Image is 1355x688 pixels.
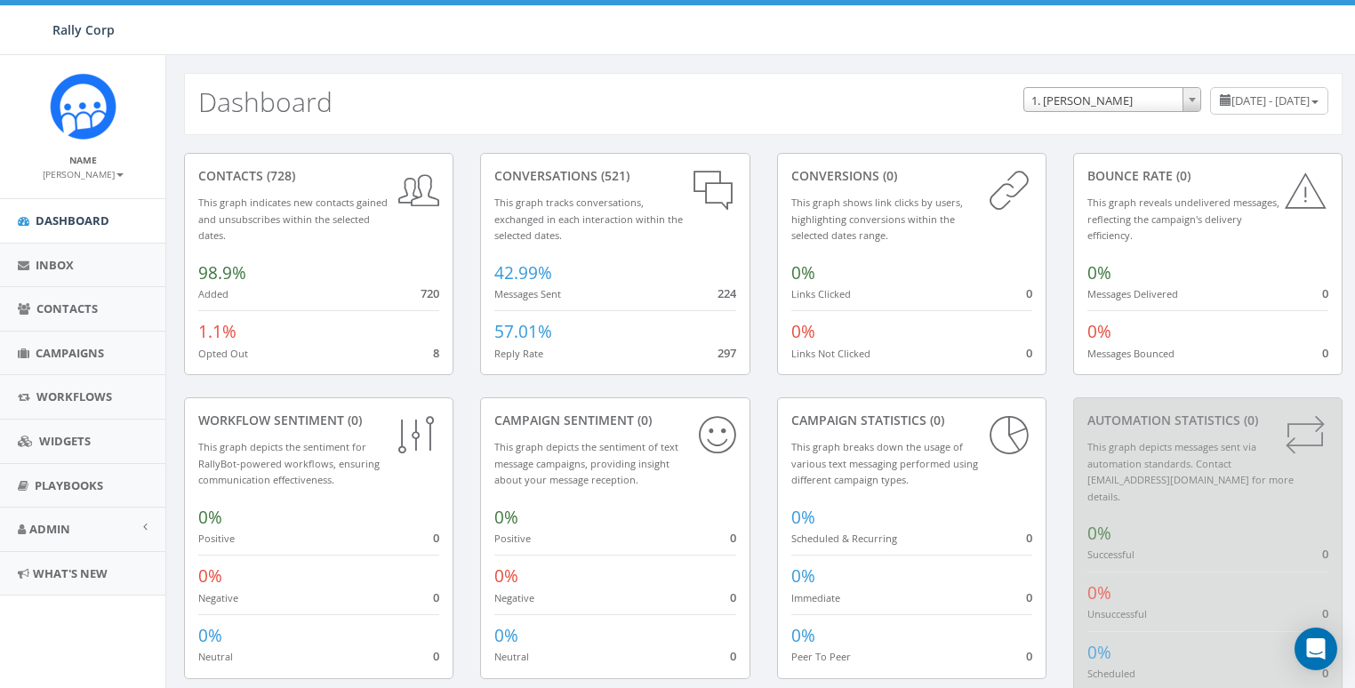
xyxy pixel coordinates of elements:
[791,287,851,300] small: Links Clicked
[718,285,736,301] span: 224
[36,345,104,361] span: Campaigns
[494,261,552,284] span: 42.99%
[1087,581,1111,604] span: 0%
[494,440,678,486] small: This graph depicts the sentiment of text message campaigns, providing insight about your message ...
[1087,167,1328,185] div: Bounce Rate
[1231,92,1310,108] span: [DATE] - [DATE]
[791,532,897,545] small: Scheduled & Recurring
[69,154,97,166] small: Name
[433,589,439,605] span: 0
[791,412,1032,429] div: Campaign Statistics
[43,165,124,181] a: [PERSON_NAME]
[494,412,735,429] div: Campaign Sentiment
[730,589,736,605] span: 0
[494,650,529,663] small: Neutral
[33,565,108,581] span: What's New
[198,347,248,360] small: Opted Out
[791,320,815,343] span: 0%
[1173,167,1191,184] span: (0)
[433,648,439,664] span: 0
[36,212,109,228] span: Dashboard
[494,287,561,300] small: Messages Sent
[35,477,103,493] span: Playbooks
[634,412,652,428] span: (0)
[433,530,439,546] span: 0
[198,412,439,429] div: Workflow Sentiment
[1087,412,1328,429] div: Automation Statistics
[1087,347,1175,360] small: Messages Bounced
[791,196,963,242] small: This graph shows link clicks by users, highlighting conversions within the selected dates range.
[1295,628,1337,670] div: Open Intercom Messenger
[1322,605,1328,621] span: 0
[39,433,91,449] span: Widgets
[791,564,815,588] span: 0%
[791,650,851,663] small: Peer To Peer
[494,347,543,360] small: Reply Rate
[1087,548,1135,561] small: Successful
[718,345,736,361] span: 297
[36,300,98,316] span: Contacts
[1087,522,1111,545] span: 0%
[791,624,815,647] span: 0%
[730,530,736,546] span: 0
[1087,440,1294,503] small: This graph depicts messages sent via automation standards. Contact [EMAIL_ADDRESS][DOMAIN_NAME] f...
[198,591,238,604] small: Negative
[43,168,124,180] small: [PERSON_NAME]
[198,196,388,242] small: This graph indicates new contacts gained and unsubscribes within the selected dates.
[198,506,222,529] span: 0%
[198,650,233,663] small: Neutral
[494,564,518,588] span: 0%
[421,285,439,301] span: 720
[730,648,736,664] span: 0
[198,564,222,588] span: 0%
[791,506,815,529] span: 0%
[1240,412,1258,428] span: (0)
[597,167,629,184] span: (521)
[494,591,534,604] small: Negative
[1322,546,1328,562] span: 0
[50,73,116,140] img: Icon_1.png
[1026,589,1032,605] span: 0
[36,257,74,273] span: Inbox
[198,532,235,545] small: Positive
[791,591,840,604] small: Immediate
[1024,88,1200,113] span: 1. James Martin
[879,167,897,184] span: (0)
[198,320,237,343] span: 1.1%
[36,388,112,404] span: Workflows
[263,167,295,184] span: (728)
[1026,285,1032,301] span: 0
[1087,607,1147,620] small: Unsuccessful
[198,287,229,300] small: Added
[494,532,531,545] small: Positive
[1023,87,1201,112] span: 1. James Martin
[198,167,439,185] div: contacts
[1087,667,1135,680] small: Scheduled
[1026,530,1032,546] span: 0
[791,261,815,284] span: 0%
[1087,287,1178,300] small: Messages Delivered
[1087,196,1279,242] small: This graph reveals undelivered messages, reflecting the campaign's delivery efficiency.
[1087,320,1111,343] span: 0%
[494,624,518,647] span: 0%
[494,320,552,343] span: 57.01%
[791,347,870,360] small: Links Not Clicked
[198,87,333,116] h2: Dashboard
[494,167,735,185] div: conversations
[198,261,246,284] span: 98.9%
[1322,345,1328,361] span: 0
[344,412,362,428] span: (0)
[791,440,978,486] small: This graph breaks down the usage of various text messaging performed using different campaign types.
[791,167,1032,185] div: conversions
[52,21,115,38] span: Rally Corp
[29,521,70,537] span: Admin
[926,412,944,428] span: (0)
[494,196,683,242] small: This graph tracks conversations, exchanged in each interaction within the selected dates.
[1026,345,1032,361] span: 0
[494,506,518,529] span: 0%
[1322,285,1328,301] span: 0
[198,440,380,486] small: This graph depicts the sentiment for RallyBot-powered workflows, ensuring communication effective...
[1087,641,1111,664] span: 0%
[1026,648,1032,664] span: 0
[433,345,439,361] span: 8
